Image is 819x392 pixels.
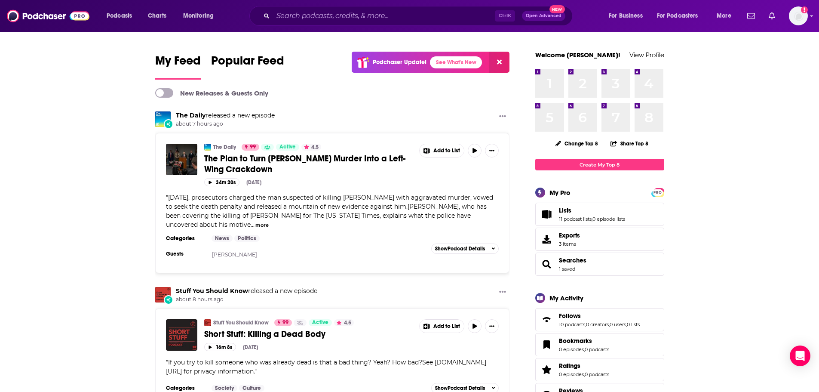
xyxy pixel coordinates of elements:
[274,319,292,326] a: 99
[549,188,571,197] div: My Pro
[651,9,711,23] button: open menu
[559,216,592,222] a: 11 podcast lists
[166,235,205,242] h3: Categories
[212,385,237,392] a: Society
[101,9,143,23] button: open menu
[433,148,460,154] span: Add to List
[204,153,413,175] a: The Plan to Turn [PERSON_NAME] Murder Into a Left-Wing Crackdown
[164,295,173,305] div: New Episode
[559,337,592,345] span: Bookmarks
[789,6,808,25] img: User Profile
[166,194,493,228] span: "
[301,144,321,151] button: 4.5
[538,258,555,270] a: Searches
[176,287,317,295] h3: released a new episode
[204,319,211,326] img: Stuff You Should Know
[176,111,275,120] h3: released a new episode
[496,111,509,122] button: Show More Button
[273,9,495,23] input: Search podcasts, credits, & more...
[559,321,585,327] a: 10 podcasts
[204,153,405,175] span: The Plan to Turn [PERSON_NAME] Murder Into a Left-Wing Crackdown
[166,358,486,375] span: " "
[420,320,464,333] button: Show More Button
[610,321,626,327] a: 0 users
[559,371,584,377] a: 0 episodes
[212,235,233,242] a: News
[789,6,808,25] span: Logged in as rarjune
[603,9,653,23] button: open menu
[334,319,354,326] button: 4.5
[242,144,259,151] a: 99
[535,228,664,251] a: Exports
[535,253,664,276] span: Searches
[559,256,586,264] a: Searches
[251,221,255,228] span: ...
[559,362,580,370] span: Ratings
[711,9,742,23] button: open menu
[653,189,663,195] a: PRO
[282,318,288,327] span: 99
[204,329,325,340] span: Short Stuff: Killing a Dead Body
[559,337,609,345] a: Bookmarks
[559,231,580,239] span: Exports
[166,319,197,351] img: Short Stuff: Killing a Dead Body
[258,6,581,26] div: Search podcasts, credits, & more...
[107,10,132,22] span: Podcasts
[496,287,509,298] button: Show More Button
[373,59,426,66] p: Podchaser Update!
[535,159,664,170] a: Create My Top 8
[155,111,171,127] img: The Daily
[255,222,269,229] button: more
[657,10,698,22] span: For Podcasters
[239,385,264,392] a: Culture
[155,287,171,302] img: Stuff You Should Know
[495,10,515,22] span: Ctrl K
[550,138,604,149] button: Change Top 8
[166,194,493,228] span: [DATE], prosecutors charged the man suspected of killing [PERSON_NAME] with aggravated murder, vo...
[211,53,284,80] a: Popular Feed
[538,364,555,376] a: Ratings
[559,312,581,320] span: Follows
[485,144,499,157] button: Show More Button
[7,8,89,24] a: Podchaser - Follow, Share and Rate Podcasts
[535,358,664,381] span: Ratings
[586,321,609,327] a: 0 creators
[166,144,197,175] img: The Plan to Turn Charlie Kirk’s Murder Into a Left-Wing Crackdown
[309,319,332,326] a: Active
[549,5,565,13] span: New
[789,6,808,25] button: Show profile menu
[592,216,625,222] a: 0 episode lists
[276,144,299,151] a: Active
[213,319,269,326] a: Stuff You Should Know
[522,11,565,21] button: Open AdvancedNew
[629,51,664,59] a: View Profile
[535,333,664,356] span: Bookmarks
[176,120,275,128] span: about 7 hours ago
[535,51,620,59] a: Welcome [PERSON_NAME]!
[559,346,584,352] a: 0 episodes
[420,144,464,157] button: Show More Button
[559,266,575,272] a: 1 saved
[717,10,731,22] span: More
[166,358,486,375] span: If you try to kill someone who was already dead is that a bad thing? Yeah? How bad?See [DOMAIN_NA...
[213,144,236,151] a: The Daily
[535,203,664,226] span: Lists
[744,9,758,23] a: Show notifications dropdown
[538,314,555,326] a: Follows
[585,321,586,327] span: ,
[559,362,609,370] a: Ratings
[653,189,663,196] span: PRO
[584,346,585,352] span: ,
[435,246,485,252] span: Show Podcast Details
[164,119,173,129] div: New Episode
[526,14,561,18] span: Open Advanced
[204,144,211,151] img: The Daily
[538,339,555,351] a: Bookmarks
[585,371,609,377] a: 0 podcasts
